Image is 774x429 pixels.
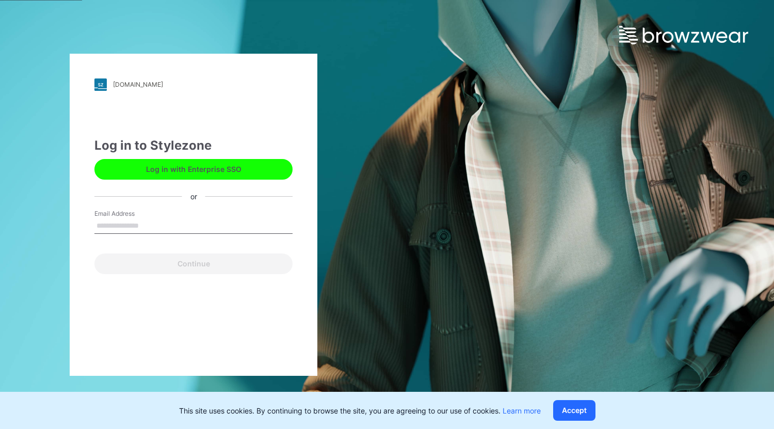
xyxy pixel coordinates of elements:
a: Learn more [503,406,541,415]
label: Email Address [94,209,167,218]
div: [DOMAIN_NAME] [113,81,163,88]
button: Accept [553,400,595,421]
img: browzwear-logo.e42bd6dac1945053ebaf764b6aa21510.svg [619,26,748,44]
a: [DOMAIN_NAME] [94,78,293,91]
p: This site uses cookies. By continuing to browse the site, you are agreeing to our use of cookies. [179,405,541,416]
button: Log in with Enterprise SSO [94,159,293,180]
div: Log in to Stylezone [94,136,293,155]
img: stylezone-logo.562084cfcfab977791bfbf7441f1a819.svg [94,78,107,91]
div: or [182,191,205,202]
